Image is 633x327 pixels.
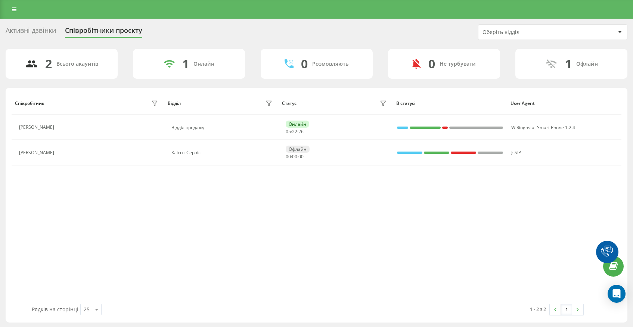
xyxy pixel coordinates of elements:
div: Відділ продажу [171,125,274,130]
div: Клієнт Сервіс [171,150,274,155]
div: Активні дзвінки [6,27,56,38]
div: 0 [428,57,435,71]
div: Open Intercom Messenger [608,285,626,303]
div: Статус [282,101,297,106]
div: Онлайн [193,61,214,67]
div: Всього акаунтів [56,61,98,67]
span: 26 [298,128,304,135]
span: 22 [292,128,297,135]
div: Відділ [168,101,181,106]
span: W Ringostat Smart Phone 1.2.4 [511,124,575,131]
div: Офлайн [576,61,598,67]
span: Рядків на сторінці [32,306,78,313]
div: 1 - 2 з 2 [530,305,546,313]
span: 00 [286,153,291,160]
div: : : [286,154,304,159]
div: Не турбувати [440,61,476,67]
div: Співробітник [15,101,44,106]
div: [PERSON_NAME] [19,150,56,155]
div: 25 [84,306,90,313]
div: : : [286,129,304,134]
span: 05 [286,128,291,135]
div: Онлайн [286,121,309,128]
div: User Agent [511,101,618,106]
div: 1 [565,57,572,71]
div: 0 [301,57,308,71]
div: В статусі [396,101,503,106]
a: 1 [561,304,572,315]
span: 00 [298,153,304,160]
div: Розмовляють [312,61,348,67]
div: Оберіть відділ [482,29,572,35]
div: Офлайн [286,146,310,153]
div: [PERSON_NAME] [19,125,56,130]
div: 2 [45,57,52,71]
div: 1 [182,57,189,71]
span: JsSIP [511,149,521,156]
div: Співробітники проєкту [65,27,142,38]
span: 00 [292,153,297,160]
